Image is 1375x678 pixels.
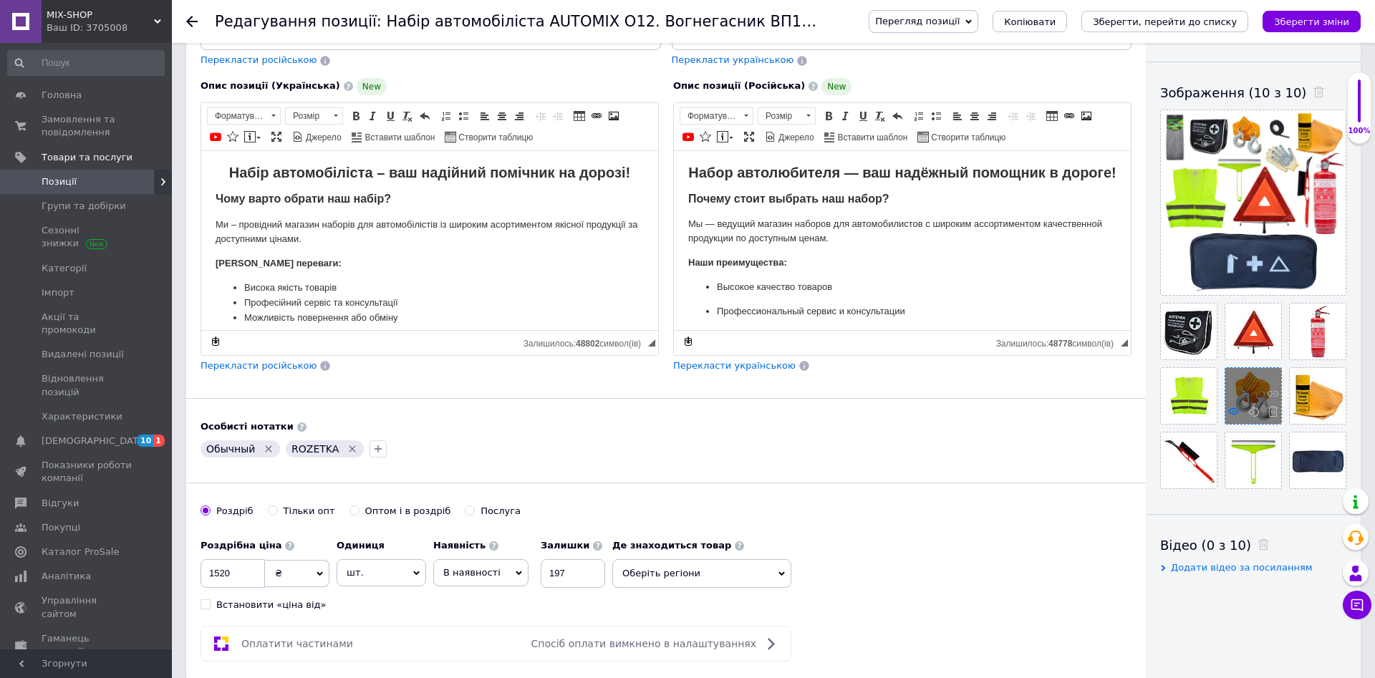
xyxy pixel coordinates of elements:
[1348,126,1371,136] div: 100%
[993,11,1067,32] button: Копіювати
[648,339,655,347] span: Потягніть для зміни розмірів
[1004,16,1056,27] span: Копіювати
[550,108,566,124] a: Збільшити відступ
[42,459,132,485] span: Показники роботи компанії
[42,410,122,423] span: Характеристики
[137,435,153,447] span: 10
[304,132,342,144] span: Джерело
[673,360,796,371] span: Перекласти українською
[347,443,358,455] svg: Видалити мітку
[1023,108,1038,124] a: Збільшити відступ
[201,559,265,588] input: 0
[42,175,77,188] span: Позиції
[438,108,454,124] a: Вставити/видалити нумерований список
[872,108,888,124] a: Видалити форматування
[42,113,132,139] span: Замовлення та повідомлення
[337,559,426,586] span: шт.
[365,505,451,518] div: Оптом і в роздріб
[612,540,731,551] b: Де знаходиться товар
[1048,339,1072,349] span: 48778
[763,129,816,145] a: Джерело
[14,106,113,117] strong: Наши преимущества:
[42,594,132,620] span: Управління сайтом
[1160,84,1346,102] div: Зображення (10 з 10)
[241,638,353,649] span: Оплатити частинами
[42,311,132,336] span: Акції та промокоди
[14,42,190,54] strong: Чому варто обрати наш набір?
[576,339,599,349] span: 48802
[42,262,87,275] span: Категорії
[225,129,241,145] a: Вставити іконку
[1081,11,1248,32] button: Зберегти, перейти до списку
[42,632,132,658] span: Гаманець компанії
[477,108,493,124] a: По лівому краю
[201,421,294,432] b: Особисті нотатки
[14,14,442,29] strong: Набор автолюбителя — ваш надёжный помощник в дороге!
[1005,108,1021,124] a: Зменшити відступ
[28,14,429,29] strong: Набір автомобіліста – ваш надійний помічник на дорозі!
[42,348,124,361] span: Видалені позиції
[1061,108,1077,124] a: Вставити/Редагувати посилання (Ctrl+L)
[42,89,82,102] span: Головна
[680,107,753,125] a: Форматування
[672,54,794,65] span: Перекласти українською
[43,130,414,145] li: Висока якість товарів
[541,559,605,588] input: -
[674,151,1131,330] iframe: Редактор, BCF81F1B-8D98-4435-A43F-BD2E6C264332
[511,108,527,124] a: По правому краю
[915,129,1008,145] a: Створити таблицю
[606,108,622,124] a: Зображення
[42,372,132,398] span: Відновлення позицій
[42,151,132,164] span: Товари та послуги
[673,80,805,91] span: Опис позиції (Російська)
[400,108,415,124] a: Видалити форматування
[291,443,339,455] span: ROZETKA
[456,132,533,144] span: Створити таблицю
[216,505,254,518] div: Роздріб
[911,108,927,124] a: Вставити/видалити нумерований список
[208,129,223,145] a: Додати відео з YouTube
[43,178,414,193] p: Возможность возврата или обмена
[443,567,501,578] span: В наявності
[758,107,816,125] a: Розмір
[290,129,344,145] a: Джерело
[365,108,381,124] a: Курсив (Ctrl+I)
[153,435,165,447] span: 1
[541,540,589,551] b: Залишки
[1093,16,1237,27] i: Зберегти, перейти до списку
[206,443,255,455] span: Обычный
[1263,11,1361,32] button: Зберегти зміни
[201,151,658,330] iframe: Редактор, 2CDCC134-4D5A-4347-BF63-E0FB5887A055
[337,540,385,551] b: Одиниця
[950,108,965,124] a: По лівому краю
[284,505,335,518] div: Тільки опт
[822,129,910,145] a: Вставити шаблон
[42,521,80,534] span: Покупці
[758,108,801,124] span: Розмір
[269,129,284,145] a: Максимізувати
[524,335,648,349] div: Кiлькiсть символiв
[43,160,414,175] li: Можливість повернення або обміну
[42,546,119,558] span: Каталог ProSale
[821,108,836,124] a: Жирний (Ctrl+B)
[984,108,1000,124] a: По правому краю
[776,132,814,144] span: Джерело
[14,107,140,117] strong: [PERSON_NAME] переваги:
[1079,108,1094,124] a: Зображення
[680,108,739,124] span: Форматування
[201,80,340,91] span: Опис позиції (Українська)
[42,286,74,299] span: Імпорт
[531,638,756,649] span: Спосіб оплати вимкнено в налаштуваннях
[698,129,713,145] a: Вставити іконку
[741,129,757,145] a: Максимізувати
[1160,538,1251,553] span: Відео (0 з 10)
[481,505,521,518] div: Послуга
[201,540,281,551] b: Роздрібна ціна
[875,16,960,26] span: Перегляд позиції
[186,16,198,27] div: Повернутися назад
[1274,16,1349,27] i: Зберегти зміни
[207,107,281,125] a: Форматування
[14,66,443,97] p: Ми – провідний магазин наборів для автомобілістів із широким асортиментом якісної продукції за до...
[589,108,604,124] a: Вставити/Редагувати посилання (Ctrl+L)
[286,108,329,124] span: Розмір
